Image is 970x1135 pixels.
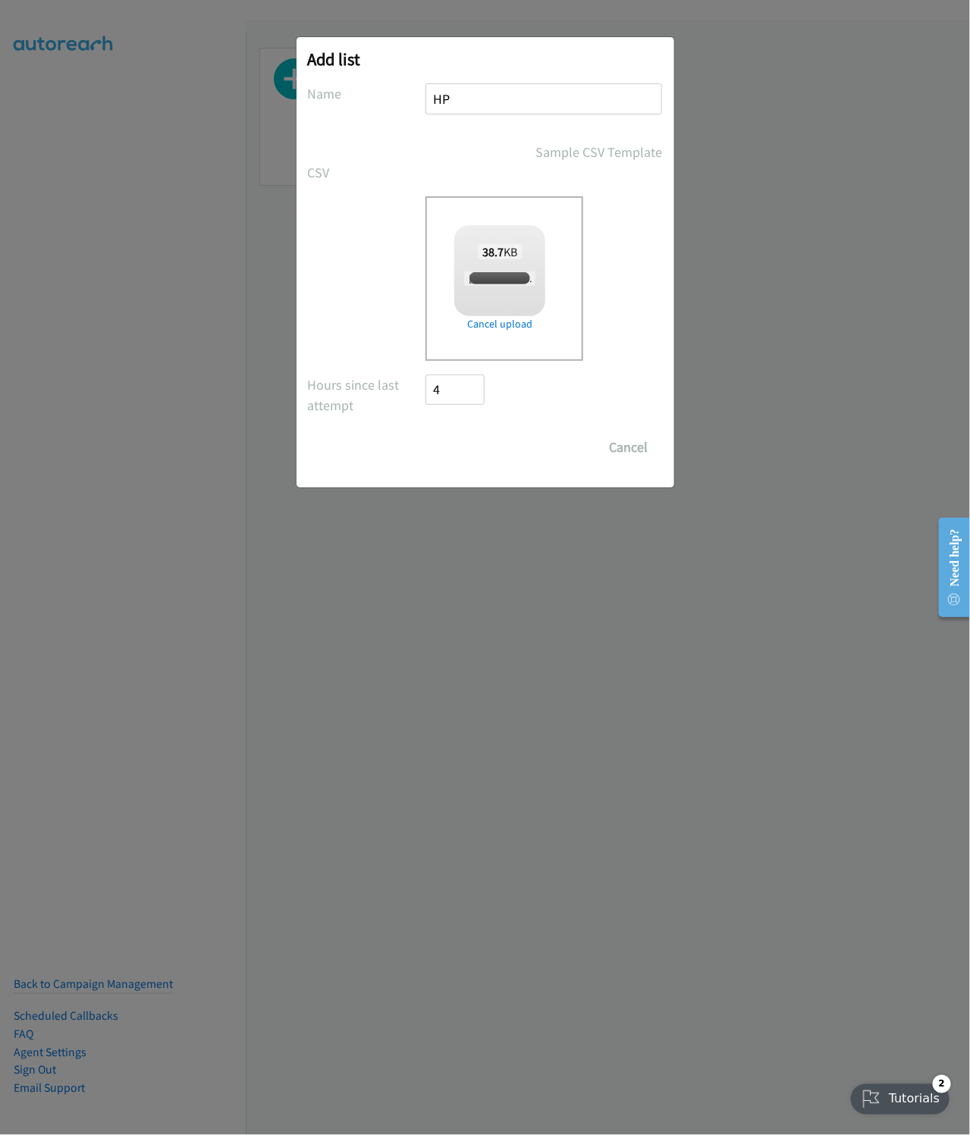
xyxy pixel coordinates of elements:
[308,83,426,104] label: Name
[595,432,663,462] button: Cancel
[842,1069,959,1124] iframe: Checklist
[308,375,426,415] label: Hours since last attempt
[482,244,504,259] strong: 38.7
[464,271,676,286] span: [PERSON_NAME] + HP FY25 Q4 BPS & ACS - TH.csv
[308,162,426,183] label: CSV
[478,244,523,259] span: KB
[927,507,970,628] iframe: Resource Center
[536,142,663,162] a: Sample CSV Template
[308,49,663,70] h2: Add list
[454,316,545,332] a: Cancel upload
